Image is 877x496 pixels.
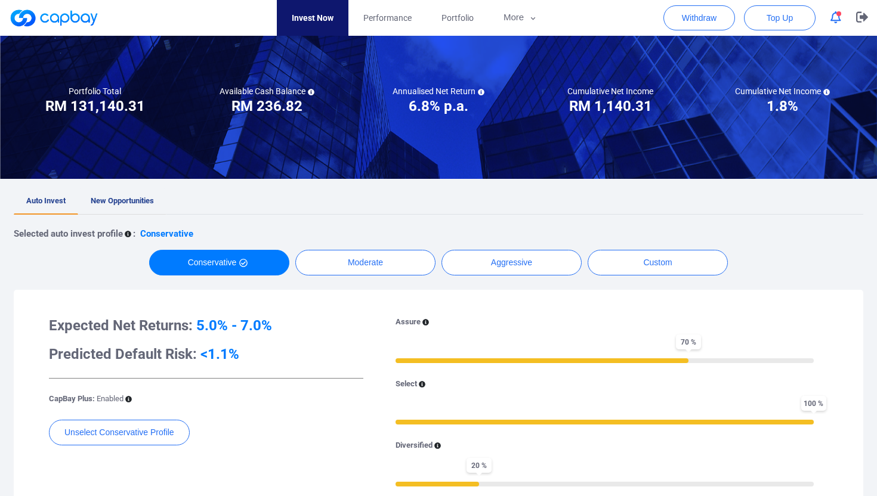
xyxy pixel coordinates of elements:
[396,378,417,390] p: Select
[767,97,798,116] h3: 1.8%
[220,86,314,97] h5: Available Cash Balance
[744,5,816,30] button: Top Up
[49,345,363,364] h3: Predicted Default Risk:
[49,420,190,445] button: Unselect Conservative Profile
[231,97,302,116] h3: RM 236.82
[801,396,826,411] span: 100 %
[663,5,735,30] button: Withdraw
[467,458,492,473] span: 20 %
[396,316,421,328] p: Assure
[69,86,121,97] h5: Portfolio Total
[133,227,135,241] p: :
[567,86,653,97] h5: Cumulative Net Income
[45,97,145,116] h3: RM 131,140.31
[393,86,484,97] h5: Annualised Net Return
[200,346,239,362] span: <1.1%
[441,11,474,24] span: Portfolio
[676,334,701,349] span: 70 %
[49,393,123,405] p: CapBay Plus:
[295,250,436,275] button: Moderate
[363,11,412,24] span: Performance
[49,316,363,335] h3: Expected Net Returns:
[149,250,289,275] button: Conservative
[26,196,66,205] span: Auto Invest
[97,394,123,403] span: Enabled
[140,227,193,241] p: Conservative
[396,439,433,452] p: Diversified
[569,97,652,116] h3: RM 1,140.31
[409,97,468,116] h3: 6.8% p.a.
[196,317,272,334] span: 5.0% - 7.0%
[91,196,154,205] span: New Opportunities
[735,86,830,97] h5: Cumulative Net Income
[441,250,582,275] button: Aggressive
[588,250,728,275] button: Custom
[767,12,793,24] span: Top Up
[14,227,123,241] p: Selected auto invest profile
